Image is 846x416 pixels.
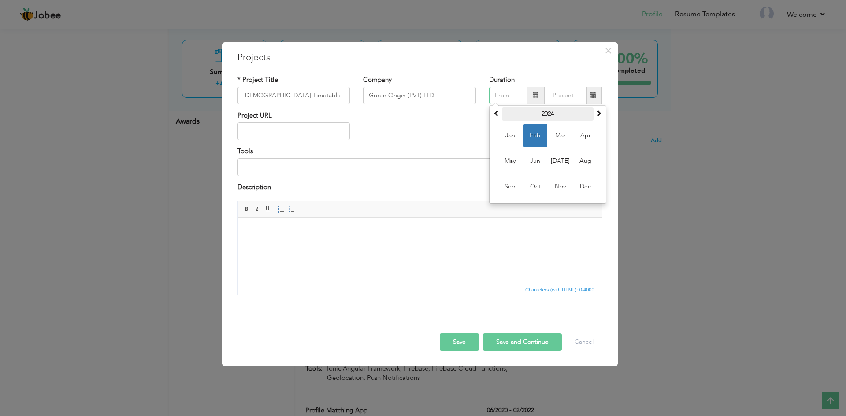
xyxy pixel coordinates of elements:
a: Underline [263,204,273,214]
span: [DATE] [549,149,572,173]
button: Cancel [566,333,602,351]
a: Italic [252,204,262,214]
span: Feb [523,124,547,147]
h3: Projects [237,51,602,64]
span: × [605,43,612,59]
span: Characters (with HTML): 0/4000 [523,286,596,294]
span: Jan [498,124,522,147]
span: Next Year [596,110,602,116]
th: Select Year [502,107,594,121]
input: Present [547,87,587,104]
button: Close [601,44,616,58]
button: Save [440,333,479,351]
label: Tools [237,147,253,156]
div: Statistics [523,286,597,294]
label: Project URL [237,111,272,120]
span: Oct [523,175,547,199]
a: Bold [242,204,252,214]
span: Apr [574,124,597,147]
label: Duration [489,75,515,85]
span: Aug [574,149,597,173]
label: * Project Title [237,75,278,85]
label: Description [237,183,271,192]
a: Insert/Remove Numbered List [276,204,286,214]
span: Previous Year [493,110,500,116]
span: Mar [549,124,572,147]
span: Nov [549,175,572,199]
button: Save and Continue [483,333,562,351]
iframe: Rich Text Editor, projectEditor [238,218,602,284]
span: May [498,149,522,173]
label: Company [363,75,392,85]
span: Dec [574,175,597,199]
span: Sep [498,175,522,199]
span: Jun [523,149,547,173]
a: Insert/Remove Bulleted List [287,204,297,214]
input: From [489,87,527,104]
